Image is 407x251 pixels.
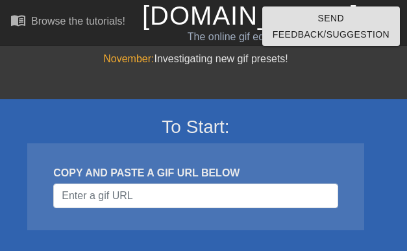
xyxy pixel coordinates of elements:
[103,53,154,64] span: November:
[53,184,338,208] input: Username
[10,12,26,28] span: menu_book
[53,165,338,181] div: COPY AND PASTE A GIF URL BELOW
[273,10,389,42] span: Send Feedback/Suggestion
[142,29,324,45] div: The online gif editor
[10,12,125,32] a: Browse the tutorials!
[262,6,400,46] button: Send Feedback/Suggestion
[31,16,125,27] div: Browse the tutorials!
[142,1,358,30] a: [DOMAIN_NAME]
